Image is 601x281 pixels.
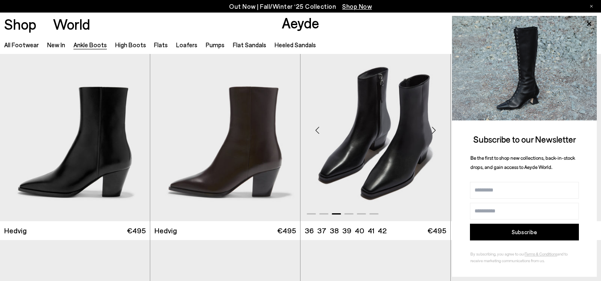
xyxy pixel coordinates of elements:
p: Out Now | Fall/Winter ‘25 Collection [229,1,372,12]
a: Flat Sandals [233,41,266,49]
span: Be the first to shop new collections, back-in-stock drops, and gain access to Aeyde World. [470,155,575,170]
span: Navigate to /collections/new-in [342,3,372,10]
div: Next slide [421,118,446,143]
span: €495 [427,225,446,236]
a: Hedvig €495 [150,221,300,240]
li: 42 [378,225,386,236]
span: Hedvig [154,225,177,236]
a: All Footwear [4,41,39,49]
button: Subscribe [470,224,579,240]
a: Aeyde [282,14,319,31]
div: Previous slide [305,118,330,143]
div: 1 / 6 [150,33,300,221]
span: Hedvig [4,225,27,236]
a: New In [47,41,65,49]
a: Heeled Sandals [275,41,316,49]
li: 40 [355,225,364,236]
a: Next slide Previous slide [150,33,300,221]
a: Terms & Conditions [525,251,557,256]
img: Hedvig Cowboy Ankle Boots [150,33,300,221]
span: €495 [127,225,146,236]
li: 36 [305,225,314,236]
a: Next slide Previous slide [300,33,450,221]
a: 36 37 38 39 40 41 42 €495 [300,221,450,240]
img: Baba Pointed Cowboy Boots [300,33,450,221]
span: €495 [277,225,296,236]
a: High Boots [115,41,146,49]
span: By subscribing, you agree to our [470,251,525,256]
li: 41 [368,225,374,236]
img: 2a6287a1333c9a56320fd6e7b3c4a9a9.jpg [452,16,597,120]
a: Ankle Boots [73,41,107,49]
img: Baba Pointed Cowboy Boots [451,33,601,221]
li: 39 [342,225,351,236]
span: Subscribe to our Newsletter [473,134,576,144]
a: Loafers [176,41,197,49]
a: Flats [154,41,168,49]
a: [PERSON_NAME] €495 [451,221,601,240]
a: Shop [4,17,36,31]
div: 3 / 6 [300,33,450,221]
a: World [53,17,90,31]
a: Pumps [206,41,225,49]
li: 38 [330,225,339,236]
li: 37 [317,225,326,236]
ul: variant [305,225,384,236]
